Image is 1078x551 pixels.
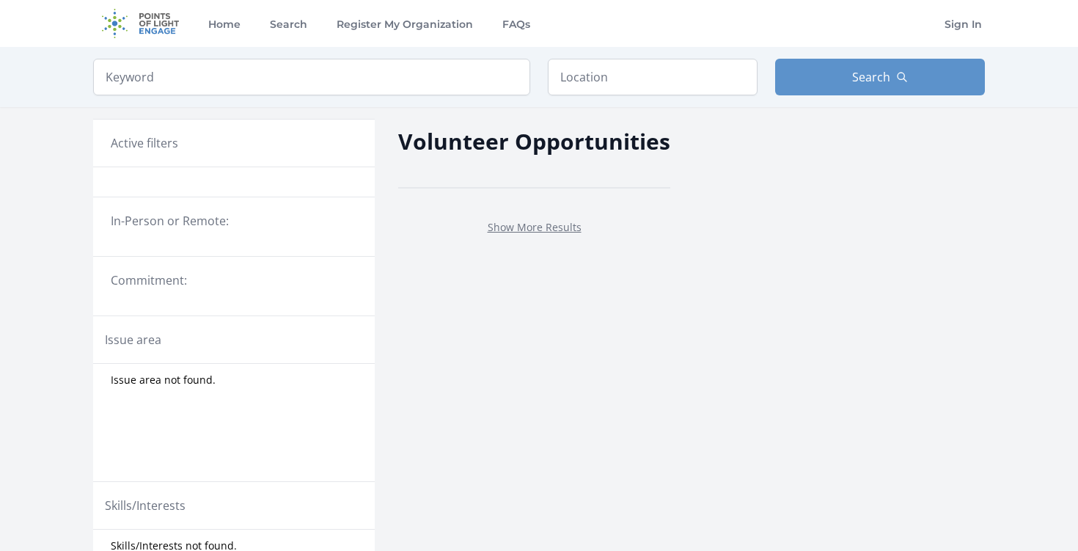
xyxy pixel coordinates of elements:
input: Location [548,59,758,95]
input: Keyword [93,59,530,95]
h3: Active filters [111,134,178,152]
span: Search [852,68,890,86]
span: Issue area not found. [111,373,216,387]
a: Show More Results [488,220,582,234]
legend: Skills/Interests [105,497,186,514]
legend: In-Person or Remote: [111,212,357,230]
h2: Volunteer Opportunities [398,125,670,158]
legend: Commitment: [111,271,357,289]
legend: Issue area [105,331,161,349]
button: Search [775,59,985,95]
